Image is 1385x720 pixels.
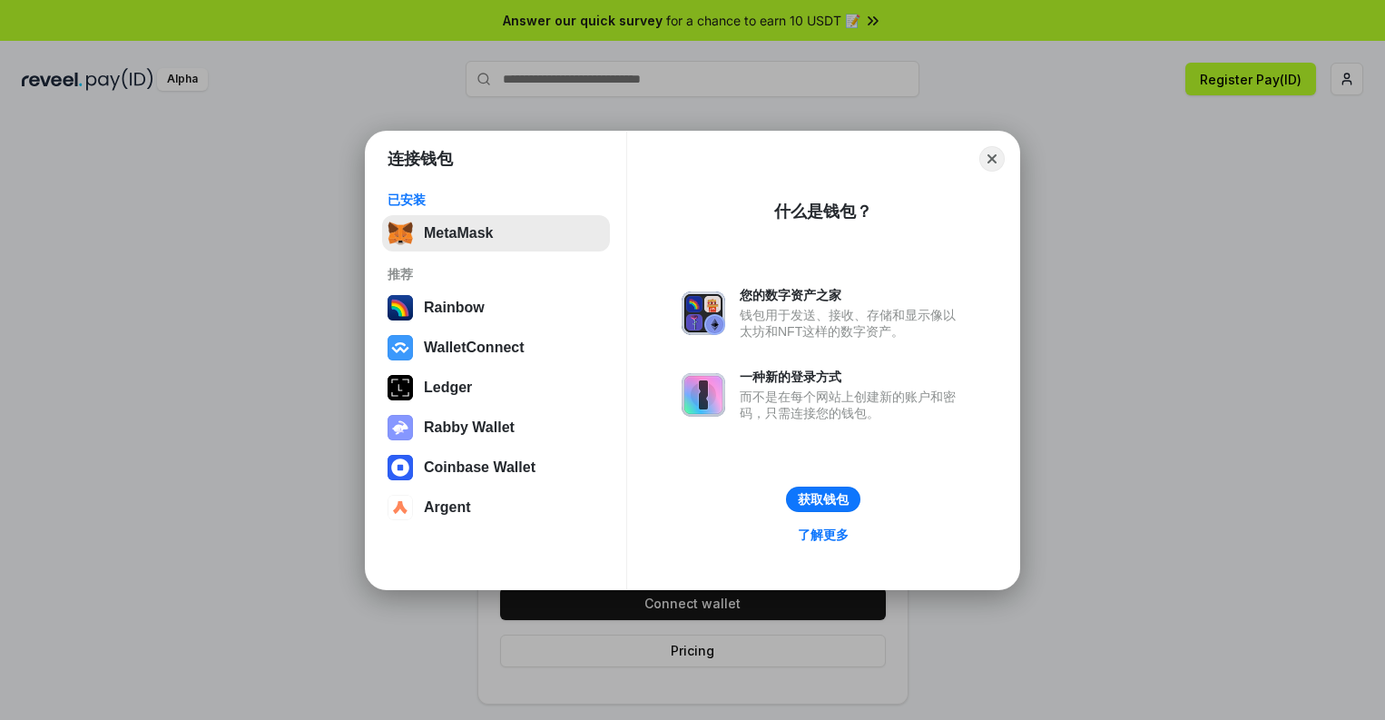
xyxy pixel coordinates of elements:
div: 了解更多 [798,527,849,543]
button: WalletConnect [382,330,610,366]
img: svg+xml,%3Csvg%20xmlns%3D%22http%3A%2F%2Fwww.w3.org%2F2000%2Fsvg%22%20fill%3D%22none%22%20viewBox... [682,291,725,335]
img: svg+xml,%3Csvg%20xmlns%3D%22http%3A%2F%2Fwww.w3.org%2F2000%2Fsvg%22%20fill%3D%22none%22%20viewBox... [682,373,725,417]
h1: 连接钱包 [388,148,453,170]
img: svg+xml,%3Csvg%20width%3D%2228%22%20height%3D%2228%22%20viewBox%3D%220%200%2028%2028%22%20fill%3D... [388,335,413,360]
button: Ledger [382,370,610,406]
div: 您的数字资产之家 [740,287,965,303]
img: svg+xml,%3Csvg%20width%3D%2228%22%20height%3D%2228%22%20viewBox%3D%220%200%2028%2028%22%20fill%3D... [388,455,413,480]
button: Argent [382,489,610,526]
button: Close [979,146,1005,172]
div: 钱包用于发送、接收、存储和显示像以太坊和NFT这样的数字资产。 [740,307,965,340]
div: 获取钱包 [798,491,849,508]
img: svg+xml,%3Csvg%20width%3D%2228%22%20height%3D%2228%22%20viewBox%3D%220%200%2028%2028%22%20fill%3D... [388,495,413,520]
div: 一种新的登录方式 [740,369,965,385]
img: svg+xml,%3Csvg%20xmlns%3D%22http%3A%2F%2Fwww.w3.org%2F2000%2Fsvg%22%20width%3D%2228%22%20height%3... [388,375,413,400]
div: 而不是在每个网站上创建新的账户和密码，只需连接您的钱包。 [740,389,965,421]
button: Rainbow [382,290,610,326]
img: svg+xml,%3Csvg%20xmlns%3D%22http%3A%2F%2Fwww.w3.org%2F2000%2Fsvg%22%20fill%3D%22none%22%20viewBox... [388,415,413,440]
div: Argent [424,499,471,516]
div: Coinbase Wallet [424,459,535,476]
div: Ledger [424,380,472,396]
img: svg+xml,%3Csvg%20fill%3D%22none%22%20height%3D%2233%22%20viewBox%3D%220%200%2035%2033%22%20width%... [388,221,413,246]
div: 什么是钱包？ [774,201,872,222]
div: WalletConnect [424,340,525,356]
button: 获取钱包 [786,487,860,512]
button: Rabby Wallet [382,409,610,446]
button: MetaMask [382,215,610,252]
div: Rainbow [424,300,485,316]
img: svg+xml,%3Csvg%20width%3D%22120%22%20height%3D%22120%22%20viewBox%3D%220%200%20120%20120%22%20fil... [388,295,413,321]
div: MetaMask [424,225,493,242]
div: 推荐 [388,266,604,282]
button: Coinbase Wallet [382,449,610,486]
a: 了解更多 [787,523,859,547]
div: Rabby Wallet [424,419,515,436]
div: 已安装 [388,192,604,208]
